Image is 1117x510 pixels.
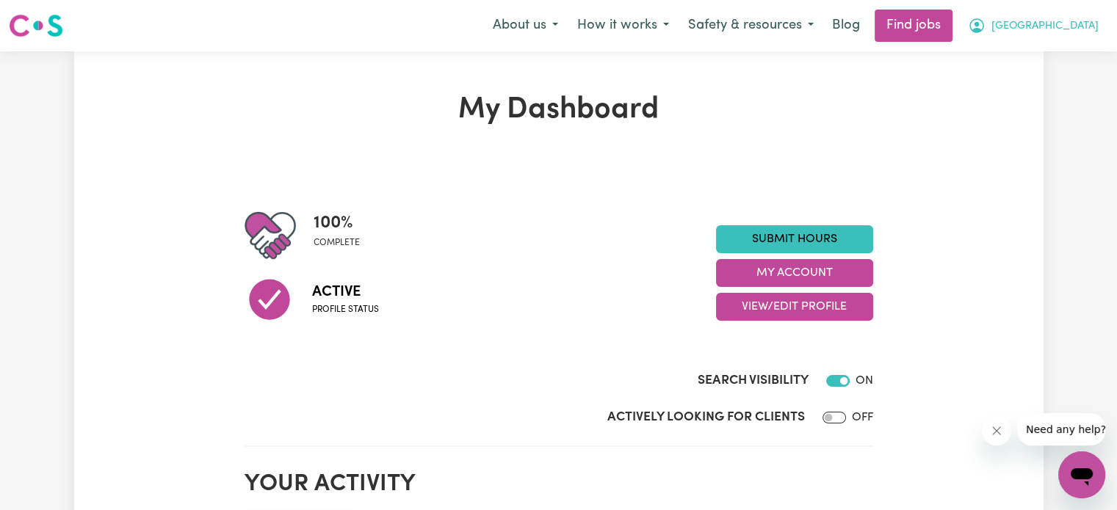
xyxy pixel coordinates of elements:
[958,10,1108,41] button: My Account
[314,210,372,261] div: Profile completeness: 100%
[1058,451,1105,498] iframe: Button to launch messaging window
[314,236,360,249] span: complete
[716,225,873,253] a: Submit Hours
[9,9,63,43] a: Careseekers logo
[312,303,379,316] span: Profile status
[314,210,360,236] span: 100 %
[312,281,379,303] span: Active
[716,259,873,287] button: My Account
[875,10,952,42] a: Find jobs
[245,92,873,128] h1: My Dashboard
[245,470,873,498] h2: Your activity
[982,416,1011,445] iframe: Close message
[823,10,869,42] a: Blog
[568,10,679,41] button: How it works
[9,12,63,39] img: Careseekers logo
[679,10,823,41] button: Safety & resources
[698,371,809,390] label: Search Visibility
[852,412,873,423] span: OFF
[716,293,873,321] button: View/Edit Profile
[1017,413,1105,445] iframe: Message from company
[991,18,1099,34] span: [GEOGRAPHIC_DATA]
[607,408,805,427] label: Actively Looking for Clients
[856,375,873,387] span: ON
[9,10,89,22] span: Need any help?
[483,10,568,41] button: About us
